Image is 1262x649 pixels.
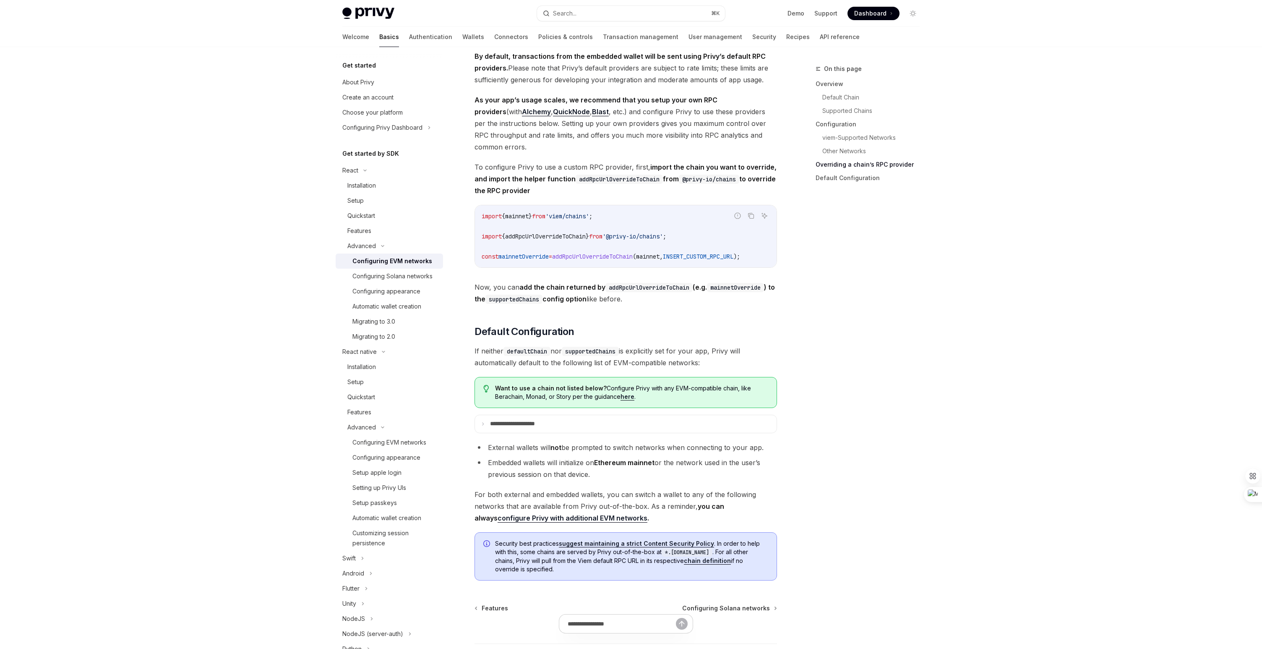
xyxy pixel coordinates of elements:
[545,212,589,220] span: 'viem/chains'
[538,27,593,47] a: Policies & controls
[502,212,505,220] span: {
[336,611,443,626] button: NodeJS
[336,329,443,344] a: Migrating to 2.0
[568,615,676,633] input: Ask a question...
[532,212,545,220] span: from
[336,344,443,359] button: React native
[475,94,777,153] span: (with , , , etc.) and configure Privy to use these providers per the instructions below. Setting ...
[816,144,926,158] a: Other Networks
[336,284,443,299] a: Configuring appearance
[347,362,376,372] div: Installation
[409,27,452,47] a: Authentication
[475,489,777,524] span: For both external and embedded wallets, you can switch a wallet to any of the following networks ...
[347,226,371,236] div: Features
[336,75,443,90] a: About Privy
[352,332,395,342] div: Migrating to 2.0
[475,283,775,303] strong: add the chain returned by (e.g. ) to the config option
[522,107,551,116] a: Alchemy
[336,390,443,405] a: Quickstart
[352,453,420,463] div: Configuring appearance
[663,233,666,240] span: ;
[347,196,364,206] div: Setup
[342,92,394,102] div: Create an account
[336,208,443,223] a: Quickstart
[679,175,739,184] code: @privy-io/chains
[660,253,663,260] span: ,
[336,465,443,480] a: Setup apple login
[733,253,740,260] span: );
[847,7,900,20] a: Dashboard
[347,211,375,221] div: Quickstart
[676,618,688,630] button: Send message
[475,325,574,338] span: Default Configuration
[482,212,502,220] span: import
[336,163,443,178] button: React
[336,450,443,465] a: Configuring appearance
[342,107,403,118] div: Choose your platform
[816,104,926,118] a: Supported Chains
[462,27,484,47] a: Wallets
[336,90,443,105] a: Create an account
[485,295,542,304] code: supportedChains
[347,407,371,417] div: Features
[352,317,395,327] div: Migrating to 3.0
[475,52,766,72] strong: By default, transactions from the embedded wallet will be sent using Privy’s default RPC providers.
[816,118,926,131] a: Configuration
[552,253,633,260] span: addRpcUrlOverrideToChain
[475,604,508,612] a: Features
[498,514,647,523] a: configure Privy with additional EVM networks
[352,498,397,508] div: Setup passkeys
[336,120,443,135] button: Configuring Privy Dashboard
[820,27,860,47] a: API reference
[379,27,399,47] a: Basics
[503,347,550,356] code: defaultChain
[352,513,421,523] div: Automatic wallet creation
[336,299,443,314] a: Automatic wallet creation
[482,604,508,612] span: Features
[352,483,406,493] div: Setting up Privy UIs
[816,131,926,144] a: viem-Supported Networks
[342,60,376,71] h5: Get started
[759,210,770,221] button: Ask AI
[816,171,926,185] a: Default Configuration
[746,210,756,221] button: Copy the contents from the code block
[336,526,443,551] a: Customizing session persistence
[732,210,743,221] button: Report incorrect code
[814,9,837,18] a: Support
[475,50,777,86] span: Please note that Privy’s default providers are subject to rate limits; these limits are sufficien...
[336,480,443,495] a: Setting up Privy UIs
[787,9,804,18] a: Demo
[475,163,777,195] strong: import the chain you want to override, and import the helper function from to override the RPC pr...
[352,286,420,296] div: Configuring appearance
[342,629,403,639] div: NodeJS (server-auth)
[352,301,421,311] div: Automatic wallet creation
[502,233,505,240] span: {
[684,557,731,565] a: chain definition
[594,458,654,467] strong: Ethereum mainnet
[621,393,634,400] a: here
[494,27,528,47] a: Connectors
[682,604,776,612] a: Configuring Solana networks
[336,223,443,238] a: Features
[592,107,609,116] a: Blast
[342,553,356,563] div: Swift
[342,165,358,175] div: React
[336,105,443,120] a: Choose your platform
[352,437,426,447] div: Configuring EVM networks
[347,422,376,432] div: Advanced
[475,442,777,453] li: External wallets will be prompted to switch networks when connecting to your app.
[559,540,714,547] a: suggest maintaining a strict Content Security Policy
[347,181,376,191] div: Installation
[336,178,443,193] a: Installation
[342,77,374,87] div: About Privy
[562,347,619,356] code: supportedChains
[482,233,502,240] span: import
[352,468,402,478] div: Setup apple login
[636,253,660,260] span: mainnet
[336,510,443,526] a: Automatic wallet creation
[553,8,576,18] div: Search...
[347,392,375,402] div: Quickstart
[589,233,602,240] span: from
[336,314,443,329] a: Migrating to 3.0
[336,435,443,450] a: Configuring EVM networks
